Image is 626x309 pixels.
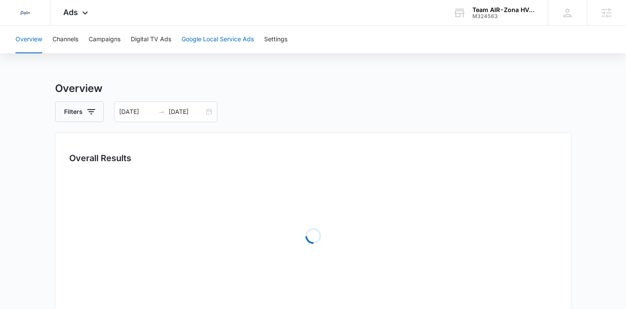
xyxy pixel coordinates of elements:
h3: Overview [55,81,571,96]
div: account id [472,13,535,19]
input: End date [169,107,204,116]
div: account name [472,6,535,13]
button: Google Local Service Ads [182,26,254,53]
button: Digital TV Ads [131,26,171,53]
button: Settings [264,26,287,53]
button: Channels [52,26,78,53]
img: Sigler Corporate [17,5,33,21]
input: Start date [119,107,155,116]
button: Overview [15,26,42,53]
button: Filters [55,101,104,122]
h3: Overall Results [69,152,131,165]
button: Campaigns [89,26,120,53]
span: swap-right [158,108,165,115]
span: to [158,108,165,115]
span: Ads [63,8,78,17]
